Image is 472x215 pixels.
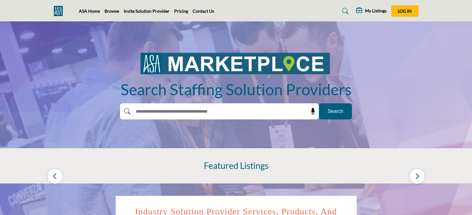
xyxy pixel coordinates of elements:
img: Site Logo [54,6,66,16]
a: Invite Solution Provider [124,8,169,14]
h5: My Listings [365,8,387,14]
a: Pricing [174,8,188,14]
a: Contact Us [193,8,214,14]
div: My Listings [356,7,387,15]
h1: Search Staffing Solution Providers [121,80,352,100]
img: image [139,50,333,76]
a: ASA Home [79,8,100,14]
span: Log In [398,8,412,14]
a: Search [336,6,353,16]
button: Search [319,103,352,119]
button: Log In [391,5,418,17]
h2: Featured Listings [204,161,268,171]
span: Search [328,108,343,115]
a: Browse [105,8,119,14]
